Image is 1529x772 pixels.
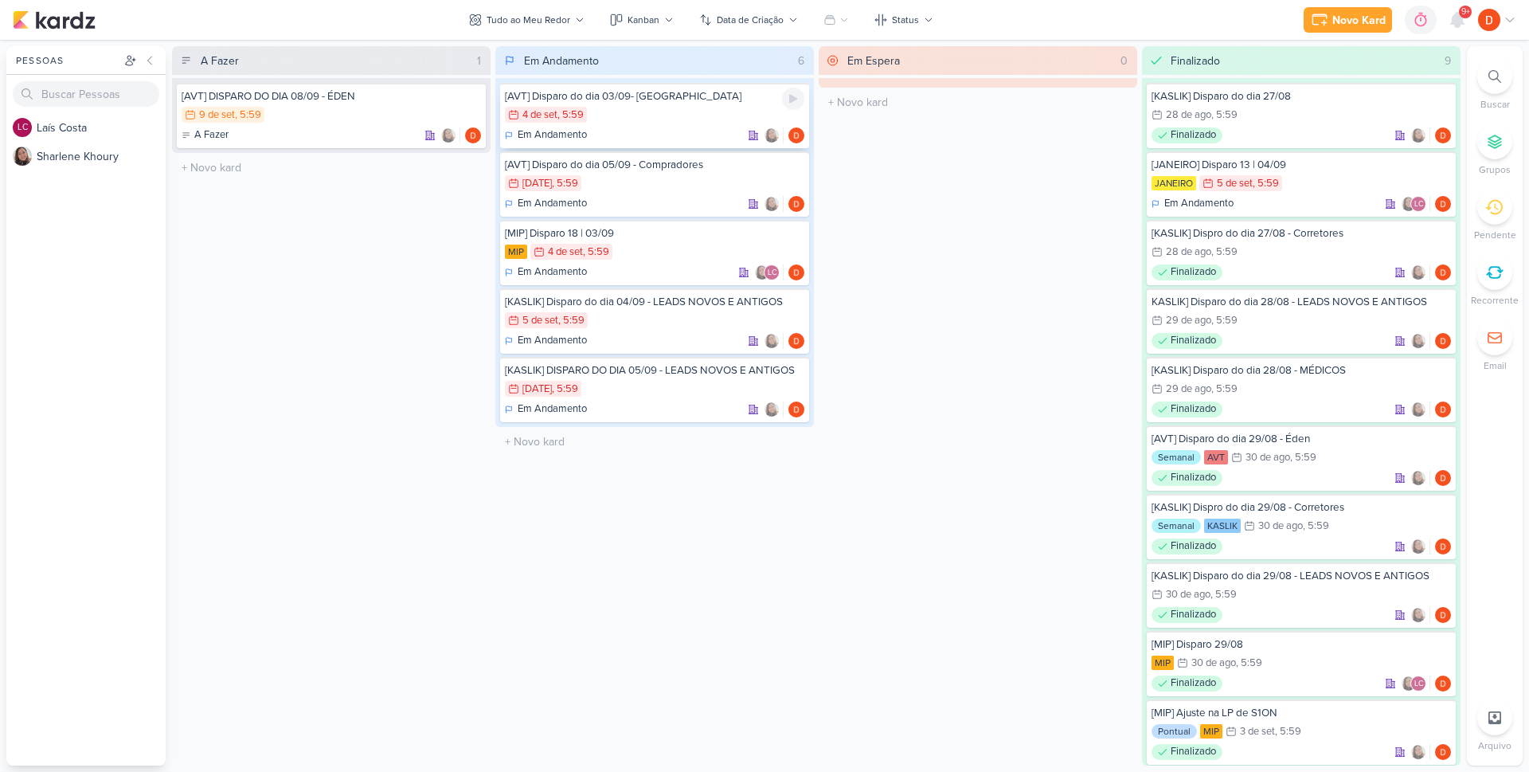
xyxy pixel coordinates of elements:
[1200,724,1222,739] div: MIP
[1166,384,1211,394] div: 29 de ago
[822,91,1134,114] input: + Novo kard
[764,127,780,143] img: Sharlene Khoury
[1152,226,1451,241] div: [KASLIK] Dispro do dia 27/08 - Corretores
[1478,739,1511,753] p: Arquivo
[1164,196,1234,212] p: Em Andamento
[1236,658,1262,668] div: , 5:59
[465,127,481,143] div: Responsável: Diego Lima | TAGAWA
[1166,315,1211,326] div: 29 de ago
[1410,744,1426,760] img: Sharlene Khoury
[1410,607,1426,623] img: Sharlene Khoury
[1484,359,1507,373] p: Email
[13,53,121,68] div: Pessoas
[788,333,804,349] div: Responsável: Diego Lima | TAGAWA
[1204,519,1241,533] div: KASLIK
[518,333,587,349] p: Em Andamento
[1152,363,1451,378] div: [KASLIK] Disparo do dia 28/08 - MÉDICOS
[201,53,239,69] div: A Fazer
[788,402,804,417] img: Diego Lima | TAGAWA
[518,402,587,417] p: Em Andamento
[1410,402,1430,417] div: Colaboradores: Sharlene Khoury
[1211,315,1238,326] div: , 5:59
[1204,450,1228,464] div: AVT
[788,127,804,143] img: Diego Lima | TAGAWA
[1245,453,1290,463] div: 30 de ago
[505,402,587,417] div: Em Andamento
[1414,680,1423,688] p: LC
[1435,470,1451,486] div: Responsável: Diego Lima | TAGAWA
[1210,590,1237,600] div: , 5:59
[1435,539,1451,555] img: Diego Lima | TAGAWA
[505,265,587,280] div: Em Andamento
[440,127,456,143] img: Sharlene Khoury
[235,110,261,120] div: , 5:59
[1152,569,1451,583] div: [KASLIK] Disparo do dia 29/08 - LEADS NOVOS E ANTIGOS
[1410,127,1430,143] div: Colaboradores: Sharlene Khoury
[764,196,780,212] img: Sharlene Khoury
[518,265,587,280] p: Em Andamento
[505,127,587,143] div: Em Andamento
[1480,97,1510,112] p: Buscar
[1217,178,1253,189] div: 5 de set
[1211,384,1238,394] div: , 5:59
[524,53,599,69] div: Em Andamento
[1410,333,1430,349] div: Colaboradores: Sharlene Khoury
[768,269,776,277] p: LC
[1152,470,1222,486] div: Finalizado
[764,196,784,212] div: Colaboradores: Sharlene Khoury
[1435,744,1451,760] div: Responsável: Diego Lima | TAGAWA
[1152,637,1451,652] div: [MIP] Disparo 29/08
[505,196,587,212] div: Em Andamento
[1435,607,1451,623] img: Diego Lima | TAGAWA
[583,247,609,257] div: , 5:59
[182,89,481,104] div: [AVT] DISPARO DO DIA 08/09 - ÉDEN
[1304,7,1392,33] button: Novo Kard
[1461,6,1470,18] span: 9+
[1435,539,1451,555] div: Responsável: Diego Lima | TAGAWA
[1171,333,1216,349] p: Finalizado
[505,333,587,349] div: Em Andamento
[754,265,784,280] div: Colaboradores: Sharlene Khoury, Laís Costa
[1152,295,1451,309] div: KASLIK] Disparo do dia 28/08 - LEADS NOVOS E ANTIGOS
[1211,110,1238,120] div: , 5:59
[1303,521,1329,531] div: , 5:59
[1171,470,1216,486] p: Finalizado
[1171,539,1216,555] p: Finalizado
[1435,127,1451,143] img: Diego Lima | TAGAWA
[182,127,229,143] div: A Fazer
[505,89,804,104] div: [AVT] Disparo do dia 03/09- Jardim do Éden
[18,123,28,132] p: LC
[1435,607,1451,623] div: Responsável: Diego Lima | TAGAWA
[1401,676,1430,692] div: Colaboradores: Sharlene Khoury, Laís Costa
[505,295,804,309] div: [KASLIK] Disparo do dia 04/09 - LEADS NOVOS E ANTIGOS
[518,196,587,212] p: Em Andamento
[1114,53,1134,69] div: 0
[1152,402,1222,417] div: Finalizado
[764,127,784,143] div: Colaboradores: Sharlene Khoury
[522,315,558,326] div: 5 de set
[1435,402,1451,417] img: Diego Lima | TAGAWA
[1435,265,1451,280] img: Diego Lima | TAGAWA
[764,333,780,349] img: Sharlene Khoury
[1410,676,1426,692] div: Laís Costa
[792,53,811,69] div: 6
[1166,590,1210,600] div: 30 de ago
[1410,265,1430,280] div: Colaboradores: Sharlene Khoury
[1479,163,1511,177] p: Grupos
[1410,539,1426,555] img: Sharlene Khoury
[1435,333,1451,349] img: Diego Lima | TAGAWA
[1435,196,1451,212] div: Responsável: Diego Lima | TAGAWA
[558,315,585,326] div: , 5:59
[764,402,780,417] img: Sharlene Khoury
[788,265,804,280] img: Diego Lima | TAGAWA
[1414,201,1423,209] p: LC
[1410,333,1426,349] img: Sharlene Khoury
[1332,12,1386,29] div: Novo Kard
[1152,519,1201,533] div: Semanal
[522,178,552,189] div: [DATE]
[788,196,804,212] div: Responsável: Diego Lima | TAGAWA
[548,247,583,257] div: 4 de set
[1152,127,1222,143] div: Finalizado
[1435,470,1451,486] img: Diego Lima | TAGAWA
[13,147,32,166] img: Sharlene Khoury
